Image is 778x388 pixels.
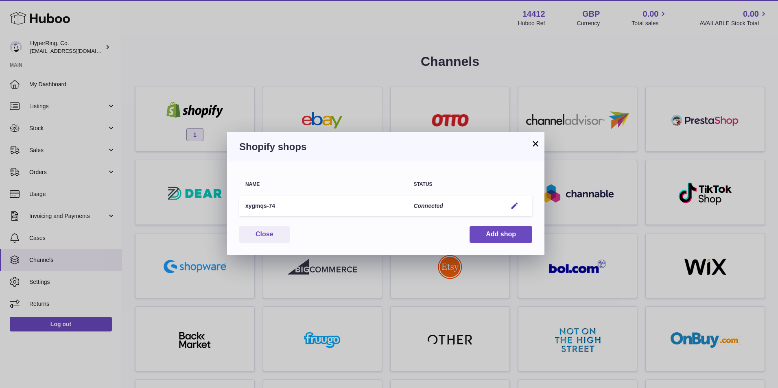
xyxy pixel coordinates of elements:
[531,139,540,148] button: ×
[407,196,501,216] td: Connected
[470,226,532,243] button: Add shop
[239,226,290,243] button: Close
[239,140,532,153] h3: Shopify shops
[245,182,401,187] div: Name
[413,182,495,187] div: Status
[239,196,407,216] td: xygmqs-74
